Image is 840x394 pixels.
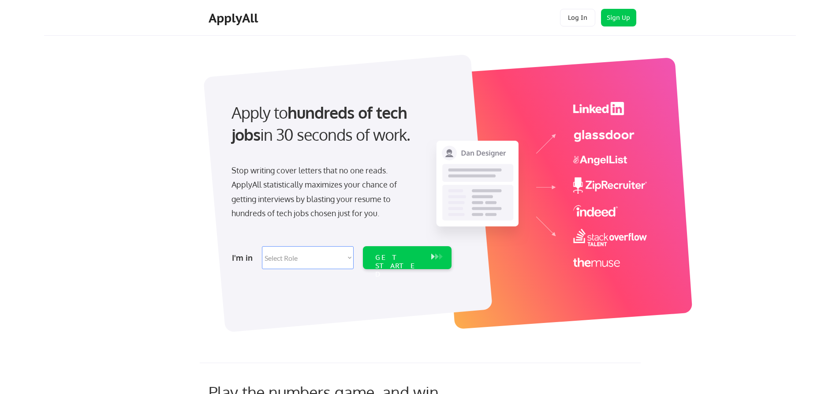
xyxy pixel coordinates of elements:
div: GET STARTED [375,253,422,279]
button: Log In [560,9,595,26]
div: Stop writing cover letters that no one reads. ApplyAll statistically maximizes your chance of get... [231,163,413,221]
div: ApplyAll [209,11,261,26]
div: I'm in [232,251,257,265]
div: Apply to in 30 seconds of work. [231,101,448,146]
strong: hundreds of tech jobs [231,102,411,144]
button: Sign Up [601,9,636,26]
